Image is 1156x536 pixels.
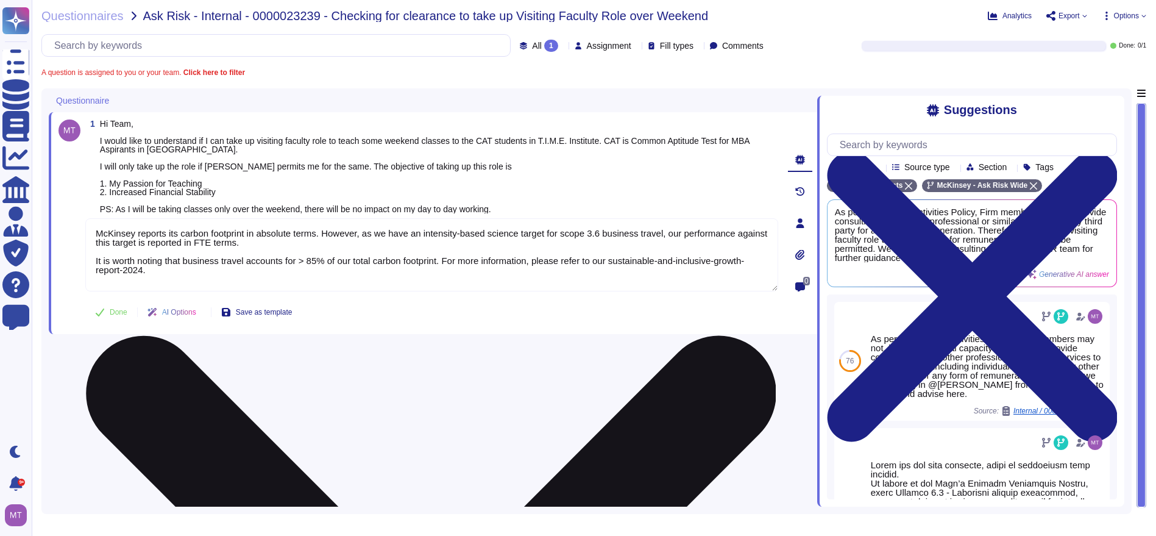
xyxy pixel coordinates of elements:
[846,357,854,365] span: 76
[1088,435,1102,450] img: user
[1088,309,1102,324] img: user
[1114,12,1139,20] span: Options
[532,41,542,50] span: All
[722,41,764,50] span: Comments
[1002,12,1032,20] span: Analytics
[41,69,245,76] span: A question is assigned to you or your team.
[85,120,95,128] span: 1
[1119,43,1135,49] span: Done:
[85,218,778,291] textarea: McKinsey reports its carbon footprint in absolute terms. However, as we have an intensity-based s...
[2,502,35,529] button: user
[544,40,558,52] div: 1
[41,10,124,22] span: Questionnaires
[100,119,750,214] span: Hi Team, I would like to understand if I can take up visiting faculty role to teach some weekend ...
[5,504,27,526] img: user
[1138,43,1146,49] span: 0 / 1
[1058,12,1080,20] span: Export
[803,277,810,285] span: 0
[59,120,80,141] img: user
[587,41,631,50] span: Assignment
[18,479,25,486] div: 9+
[56,96,109,105] span: Questionnaire
[834,134,1116,155] input: Search by keywords
[181,68,245,77] b: Click here to filter
[660,41,693,50] span: Fill types
[48,35,510,56] input: Search by keywords
[988,11,1032,21] button: Analytics
[143,10,709,22] span: Ask Risk - Internal - 0000023239 - Checking for clearance to take up Visiting Faculty Role over W...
